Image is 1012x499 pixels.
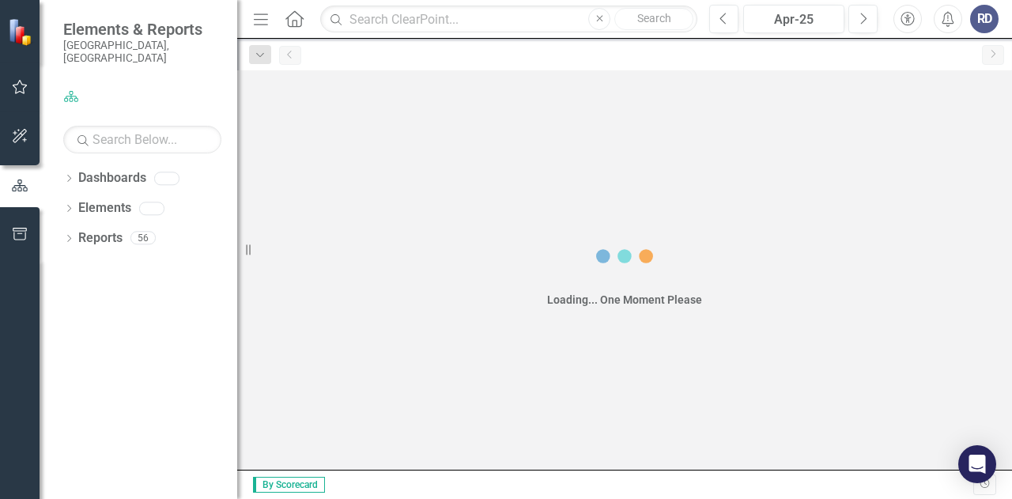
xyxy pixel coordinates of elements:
a: Elements [78,199,131,217]
button: Search [614,8,693,30]
input: Search Below... [63,126,221,153]
a: Reports [78,229,123,248]
div: Apr-25 [749,10,839,29]
span: By Scorecard [253,477,325,493]
input: Search ClearPoint... [320,6,697,33]
button: Apr-25 [743,5,844,33]
span: Search [637,12,671,25]
small: [GEOGRAPHIC_DATA], [GEOGRAPHIC_DATA] [63,39,221,65]
div: Loading... One Moment Please [547,292,702,308]
a: Dashboards [78,169,146,187]
span: Elements & Reports [63,20,221,39]
button: RD [970,5,999,33]
div: Open Intercom Messenger [958,445,996,483]
img: ClearPoint Strategy [8,18,36,46]
div: 56 [130,232,156,245]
